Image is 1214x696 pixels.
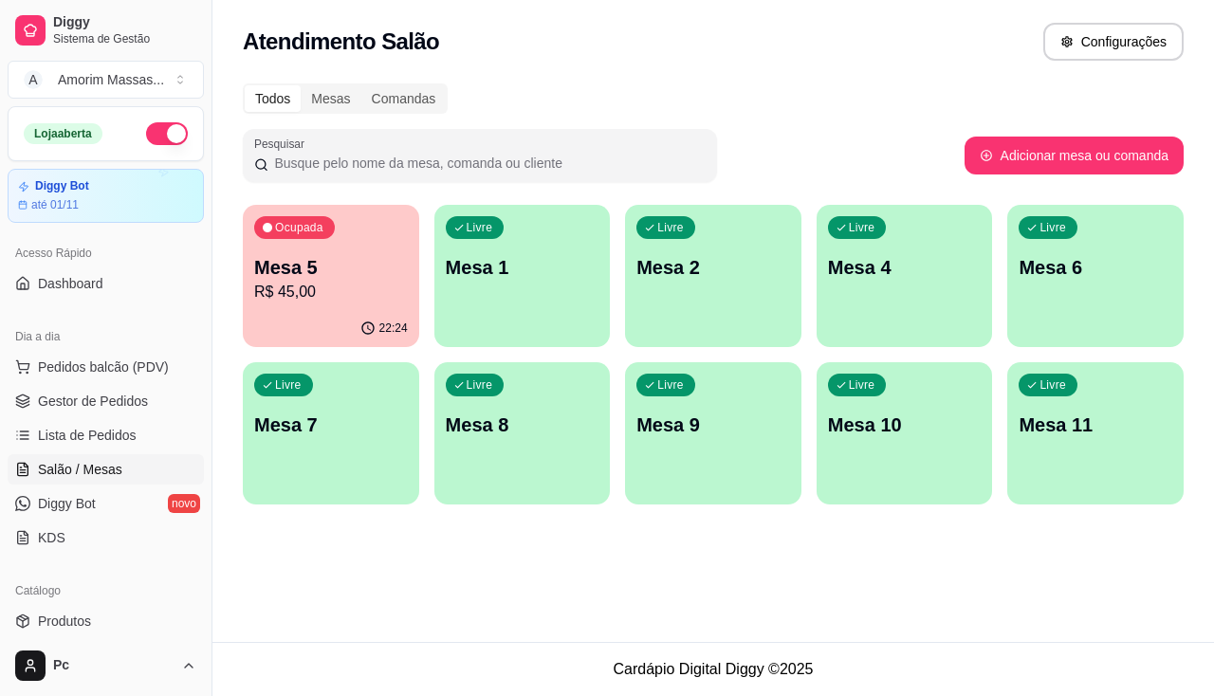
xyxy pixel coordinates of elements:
button: LivreMesa 4 [817,205,993,347]
a: Diggy Botaté 01/11 [8,169,204,223]
p: Livre [657,377,684,393]
span: Salão / Mesas [38,460,122,479]
footer: Cardápio Digital Diggy © 2025 [212,642,1214,696]
a: KDS [8,522,204,553]
button: LivreMesa 11 [1007,362,1184,504]
span: KDS [38,528,65,547]
button: Pedidos balcão (PDV) [8,352,204,382]
span: Produtos [38,612,91,631]
p: Livre [467,220,493,235]
p: Ocupada [275,220,323,235]
button: Configurações [1043,23,1184,61]
input: Pesquisar [268,154,706,173]
div: Mesas [301,85,360,112]
p: Mesa 2 [636,254,790,281]
p: Mesa 9 [636,412,790,438]
article: Diggy Bot [35,179,89,193]
div: Dia a dia [8,321,204,352]
button: Alterar Status [146,122,188,145]
button: Adicionar mesa ou comanda [965,137,1184,174]
button: LivreMesa 2 [625,205,801,347]
span: Diggy [53,14,196,31]
p: Livre [275,377,302,393]
a: Gestor de Pedidos [8,386,204,416]
span: Diggy Bot [38,494,96,513]
h2: Atendimento Salão [243,27,439,57]
p: Mesa 5 [254,254,408,281]
a: Dashboard [8,268,204,299]
p: Mesa 7 [254,412,408,438]
button: Select a team [8,61,204,99]
p: Mesa 4 [828,254,982,281]
div: Catálogo [8,576,204,606]
div: Amorim Massas ... [58,70,164,89]
button: LivreMesa 10 [817,362,993,504]
button: OcupadaMesa 5R$ 45,0022:24 [243,205,419,347]
button: LivreMesa 8 [434,362,611,504]
a: Diggy Botnovo [8,488,204,519]
p: Livre [1039,220,1066,235]
p: Mesa 1 [446,254,599,281]
button: LivreMesa 1 [434,205,611,347]
p: Livre [657,220,684,235]
span: Dashboard [38,274,103,293]
p: Mesa 6 [1019,254,1172,281]
p: 22:24 [379,321,408,336]
div: Acesso Rápido [8,238,204,268]
p: Livre [849,377,875,393]
p: Livre [467,377,493,393]
div: Todos [245,85,301,112]
span: A [24,70,43,89]
button: LivreMesa 6 [1007,205,1184,347]
button: LivreMesa 9 [625,362,801,504]
p: Mesa 11 [1019,412,1172,438]
article: até 01/11 [31,197,79,212]
a: Salão / Mesas [8,454,204,485]
a: DiggySistema de Gestão [8,8,204,53]
a: Lista de Pedidos [8,420,204,450]
p: Mesa 8 [446,412,599,438]
span: Lista de Pedidos [38,426,137,445]
button: LivreMesa 7 [243,362,419,504]
span: Sistema de Gestão [53,31,196,46]
a: Produtos [8,606,204,636]
label: Pesquisar [254,136,311,152]
span: Pc [53,657,174,674]
p: Mesa 10 [828,412,982,438]
p: R$ 45,00 [254,281,408,303]
span: Gestor de Pedidos [38,392,148,411]
button: Pc [8,643,204,688]
p: Livre [849,220,875,235]
div: Comandas [361,85,447,112]
p: Livre [1039,377,1066,393]
div: Loja aberta [24,123,102,144]
span: Pedidos balcão (PDV) [38,357,169,376]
